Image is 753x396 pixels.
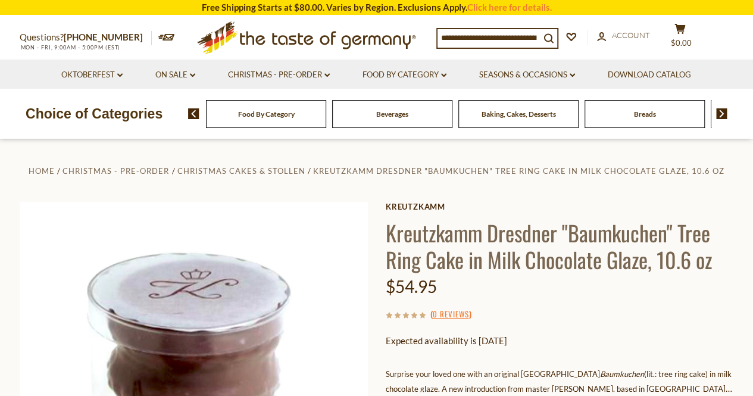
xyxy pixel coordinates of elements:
[663,23,698,53] button: $0.00
[467,2,552,13] a: Click here for details.
[386,202,734,211] a: Kreutzkamm
[313,166,724,176] a: Kreutzkamm Dresdner "Baumkuchen" Tree Ring Cake in Milk Chocolate Glaze, 10.6 oz
[432,308,468,321] a: 0 Reviews
[634,110,656,119] a: Breads
[363,68,446,82] a: Food By Category
[597,29,650,42] a: Account
[386,333,734,348] p: Expected availability is [DATE]
[188,108,199,119] img: previous arrow
[20,30,152,45] p: Questions?
[20,44,121,51] span: MON - FRI, 9:00AM - 5:00PM (EST)
[430,308,471,320] span: ( )
[671,38,692,48] span: $0.00
[238,110,295,119] a: Food By Category
[29,166,55,176] a: Home
[155,68,195,82] a: On Sale
[228,68,330,82] a: Christmas - PRE-ORDER
[61,68,123,82] a: Oktoberfest
[608,68,691,82] a: Download Catalog
[64,32,143,42] a: [PHONE_NUMBER]
[177,166,305,176] a: Christmas Cakes & Stollen
[386,219,734,273] h1: Kreutzkamm Dresdner "Baumkuchen" Tree Ring Cake in Milk Chocolate Glaze, 10.6 oz
[716,108,727,119] img: next arrow
[482,110,556,119] a: Baking, Cakes, Desserts
[386,276,437,297] span: $54.95
[376,110,408,119] a: Beverages
[612,30,650,40] span: Account
[600,369,644,379] em: Baumkuchen
[479,68,575,82] a: Seasons & Occasions
[63,166,169,176] a: Christmas - PRE-ORDER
